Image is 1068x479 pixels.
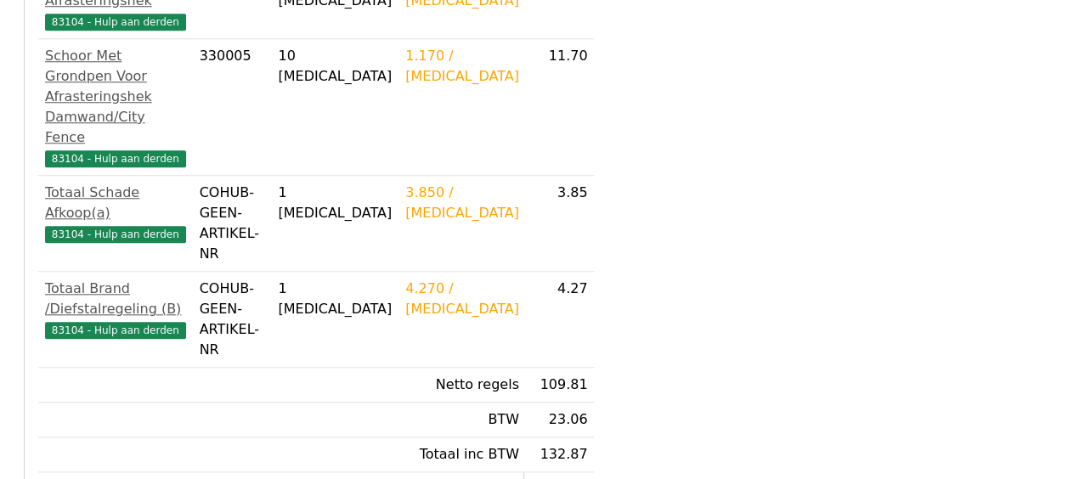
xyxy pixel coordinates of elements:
td: 109.81 [526,368,595,403]
div: 1.170 / [MEDICAL_DATA] [405,46,519,87]
div: 3.850 / [MEDICAL_DATA] [405,183,519,223]
div: Schoor Met Grondpen Voor Afrasteringshek Damwand/City Fence [45,46,186,148]
a: Schoor Met Grondpen Voor Afrasteringshek Damwand/City Fence83104 - Hulp aan derden [45,46,186,168]
div: Totaal Schade Afkoop(a) [45,183,186,223]
a: Totaal Brand /Diefstalregeling (B)83104 - Hulp aan derden [45,279,186,340]
div: 4.270 / [MEDICAL_DATA] [405,279,519,319]
td: BTW [398,403,526,437]
div: 1 [MEDICAL_DATA] [278,279,392,319]
td: 3.85 [526,176,595,272]
td: 4.27 [526,272,595,368]
a: Totaal Schade Afkoop(a)83104 - Hulp aan derden [45,183,186,244]
td: COHUB-GEEN-ARTIKEL-NR [193,272,272,368]
div: 1 [MEDICAL_DATA] [278,183,392,223]
span: 83104 - Hulp aan derden [45,226,186,243]
td: 11.70 [526,39,595,176]
td: Netto regels [398,368,526,403]
div: Totaal Brand /Diefstalregeling (B) [45,279,186,319]
div: 10 [MEDICAL_DATA] [278,46,392,87]
td: 330005 [193,39,272,176]
td: 132.87 [526,437,595,472]
td: Totaal inc BTW [398,437,526,472]
span: 83104 - Hulp aan derden [45,322,186,339]
td: 23.06 [526,403,595,437]
td: COHUB-GEEN-ARTIKEL-NR [193,176,272,272]
span: 83104 - Hulp aan derden [45,150,186,167]
span: 83104 - Hulp aan derden [45,14,186,31]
